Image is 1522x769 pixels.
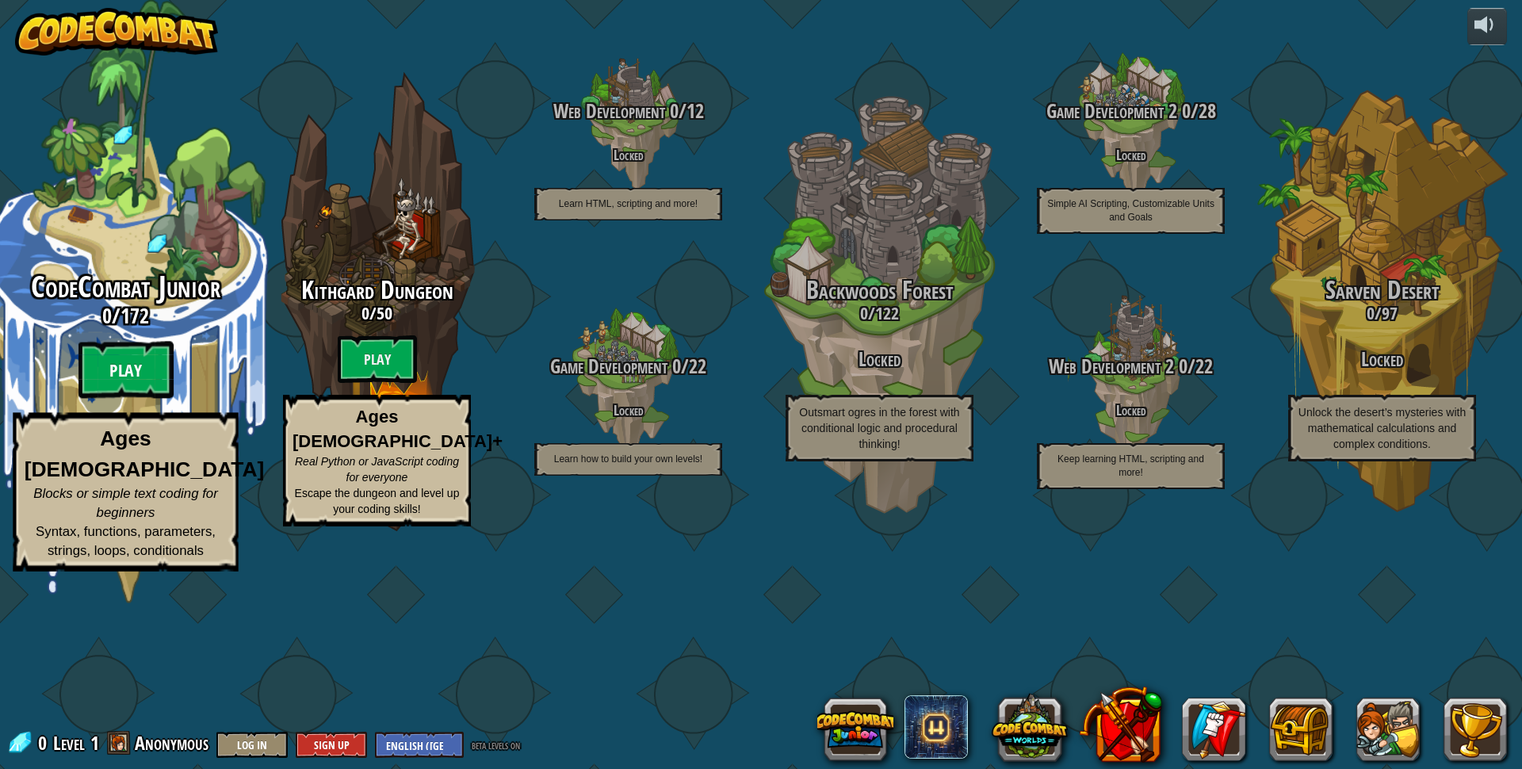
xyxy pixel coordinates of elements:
h3: / [251,304,503,323]
span: Learn HTML, scripting and more! [559,198,698,209]
span: 0 [1367,301,1375,325]
span: Outsmart ogres in the forest with conditional logic and procedural thinking! [799,406,959,450]
h3: Locked [754,349,1005,370]
span: Web Development 2 [1049,353,1174,380]
strong: Ages [DEMOGRAPHIC_DATA]+ [293,407,503,451]
span: 0 [38,730,52,756]
span: Game Development 2 [1046,98,1177,124]
span: Unlock the desert’s mysteries with mathematical calculations and complex conditions. [1298,406,1466,450]
span: Escape the dungeon and level up your coding skills! [295,487,460,515]
span: Web Development [553,98,665,124]
span: 0 [102,301,112,330]
h3: Locked [1256,349,1508,370]
span: Syntax, functions, parameters, strings, loops, conditionals [36,524,216,558]
span: 50 [377,301,392,325]
h3: / [503,101,754,122]
strong: Ages [DEMOGRAPHIC_DATA] [25,427,265,481]
span: Keep learning HTML, scripting and more! [1057,453,1204,478]
h4: Locked [503,147,754,163]
span: CodeCombat Junior [31,266,220,308]
h4: Locked [1005,147,1256,163]
h3: / [503,356,754,377]
h3: / [754,304,1005,323]
span: 172 [120,301,149,330]
span: 97 [1382,301,1398,325]
div: Complete previous world to unlock [251,50,503,553]
span: 0 [1174,353,1187,380]
button: Log In [216,732,288,758]
span: Anonymous [135,730,208,756]
span: Simple AI Scripting, Customizable Units and Goals [1047,198,1214,223]
span: 1 [90,730,99,756]
span: 28 [1199,98,1216,124]
span: 22 [689,353,706,380]
span: 22 [1195,353,1213,380]
span: 12 [686,98,704,124]
h3: / [1005,101,1256,122]
span: 0 [860,301,868,325]
img: CodeCombat - Learn how to code by playing a game [15,8,218,55]
span: 0 [665,98,679,124]
h4: Locked [503,403,754,418]
span: beta levels on [472,737,520,752]
h4: Locked [1005,403,1256,418]
span: Kithgard Dungeon [301,273,453,307]
span: 122 [875,301,899,325]
span: Learn how to build your own levels! [554,453,702,465]
span: Game Development [550,353,667,380]
btn: Play [78,342,174,399]
span: 0 [361,301,369,325]
h3: / [1256,304,1508,323]
span: 0 [1177,98,1191,124]
btn: Play [338,335,417,383]
span: Level [53,730,85,756]
span: Backwoods Forest [806,273,954,307]
h3: / [1005,356,1256,377]
span: Blocks or simple text coding for beginners [33,486,218,520]
span: Real Python or JavaScript coding for everyone [295,455,459,484]
button: Adjust volume [1467,8,1507,45]
span: 0 [667,353,681,380]
span: Sarven Desert [1325,273,1440,307]
button: Sign Up [296,732,367,758]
